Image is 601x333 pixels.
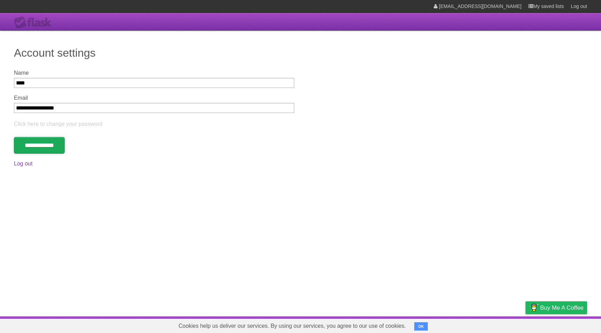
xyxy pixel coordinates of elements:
[14,95,294,101] label: Email
[14,16,56,29] div: Flask
[414,322,428,331] button: OK
[516,318,535,331] a: Privacy
[14,161,32,166] a: Log out
[540,302,584,314] span: Buy me a coffee
[493,318,508,331] a: Terms
[456,318,484,331] a: Developers
[14,121,102,127] a: Click here to change your password
[171,319,413,333] span: Cookies help us deliver our services. By using our services, you agree to our use of cookies.
[529,302,538,314] img: Buy me a coffee
[14,44,587,61] h1: Account settings
[433,318,448,331] a: About
[14,70,294,76] label: Name
[526,301,587,314] a: Buy me a coffee
[543,318,587,331] a: Suggest a feature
